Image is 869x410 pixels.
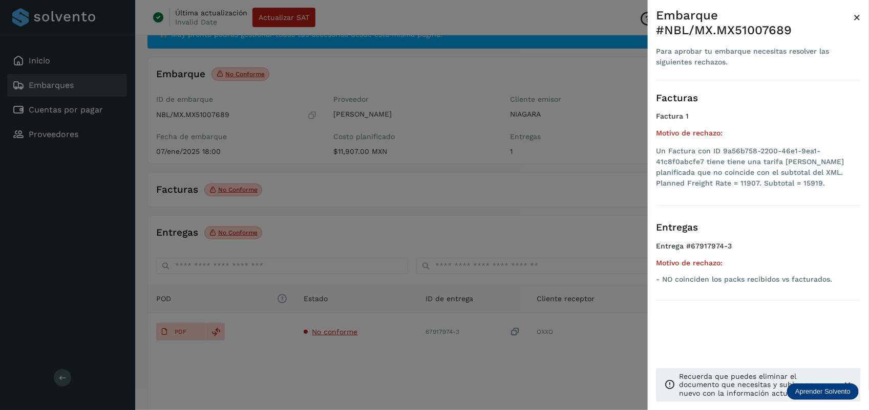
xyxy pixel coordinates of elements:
h5: Motivo de rechazo: [656,259,861,267]
span: × [853,10,861,25]
button: Close [853,8,861,27]
h4: Factura 1 [656,112,861,121]
p: Recuerda que puedes eliminar el documento que necesitas y subir uno nuevo con la información actu... [679,372,834,398]
div: Para aprobar tu embarque necesitas resolver las siguientes rechazos. [656,46,853,67]
h5: Motivo de rechazo: [656,129,861,138]
li: Un Factura con ID 9a56b758-2200-46e1-9ea1-41c8f0abcfe7 tiene tiene una tarifa [PERSON_NAME] plani... [656,146,861,189]
p: Aprender Solvento [795,388,851,396]
p: - NO coinciden los packs recibidos vs facturados. [656,275,861,284]
div: Aprender Solvento [787,383,859,400]
h3: Entregas [656,222,861,234]
h4: Entrega #67917974-3 [656,242,861,259]
h3: Facturas [656,93,861,104]
div: Embarque #NBL/MX.MX51007689 [656,8,853,38]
